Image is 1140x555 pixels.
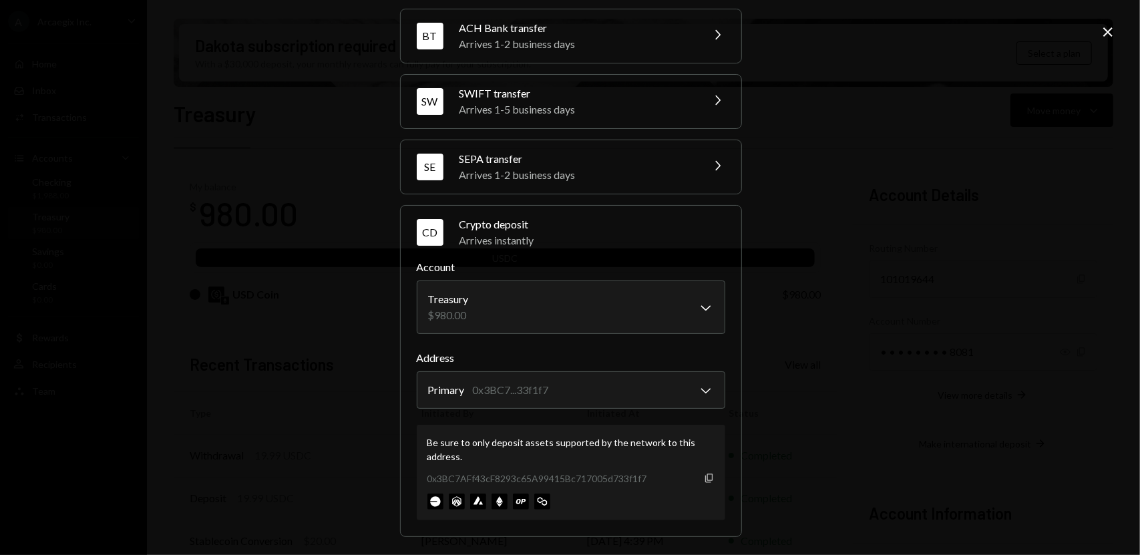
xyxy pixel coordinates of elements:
div: Arrives 1-2 business days [459,36,693,52]
div: Arrives 1-5 business days [459,102,693,118]
div: SEPA transfer [459,151,693,167]
div: Arrives 1-2 business days [459,167,693,183]
label: Account [417,259,725,275]
div: 0x3BC7...33f1f7 [473,382,549,398]
div: ACH Bank transfer [459,20,693,36]
img: base-mainnet [427,494,443,510]
div: Be sure to only deposit assets supported by the network to this address. [427,435,715,464]
button: SWSWIFT transferArrives 1-5 business days [401,75,741,128]
button: Account [417,281,725,334]
div: BT [417,23,443,49]
div: Crypto deposit [459,216,725,232]
div: SW [417,88,443,115]
div: SWIFT transfer [459,85,693,102]
button: Address [417,371,725,409]
button: SESEPA transferArrives 1-2 business days [401,140,741,194]
button: CDCrypto depositArrives instantly [401,206,741,259]
div: SE [417,154,443,180]
img: avalanche-mainnet [470,494,486,510]
div: CD [417,219,443,246]
div: Arrives instantly [459,232,725,248]
label: Address [417,350,725,366]
img: ethereum-mainnet [492,494,508,510]
div: 0x3BC7AFf43cF8293c65A99415Bc717005d733f1f7 [427,472,647,486]
img: arbitrum-mainnet [449,494,465,510]
div: CDCrypto depositArrives instantly [417,259,725,520]
button: BTACH Bank transferArrives 1-2 business days [401,9,741,63]
img: polygon-mainnet [534,494,550,510]
img: optimism-mainnet [513,494,529,510]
